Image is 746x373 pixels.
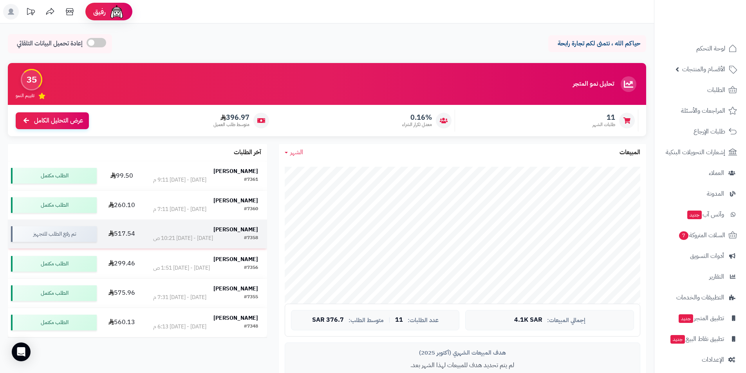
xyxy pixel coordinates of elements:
h3: تحليل نمو المتجر [573,81,614,88]
span: 7 [679,231,688,240]
div: Open Intercom Messenger [12,342,31,361]
span: 0.16% [402,113,432,122]
td: 260.10 [100,191,144,220]
span: 4.1K SAR [514,317,542,324]
div: [DATE] - [DATE] 9:11 م [153,176,206,184]
span: تطبيق المتجر [678,313,724,324]
a: التطبيقات والخدمات [659,288,741,307]
span: إجمالي المبيعات: [547,317,585,324]
span: متوسط الطلب: [349,317,384,324]
span: الشهر [290,148,303,157]
strong: [PERSON_NAME] [213,225,258,234]
span: جديد [670,335,685,344]
a: الشهر [285,148,303,157]
a: طلبات الإرجاع [659,122,741,141]
div: #7361 [244,176,258,184]
span: طلبات الإرجاع [694,126,725,137]
a: الطلبات [659,81,741,99]
span: التطبيقات والخدمات [676,292,724,303]
span: 11 [592,113,615,122]
td: 517.54 [100,220,144,249]
img: logo-2.png [693,19,739,36]
div: الطلب مكتمل [11,168,97,184]
a: تحديثات المنصة [21,4,40,22]
div: تم رفع الطلب للتجهيز [11,226,97,242]
a: لوحة التحكم [659,39,741,58]
span: إعادة تحميل البيانات التلقائي [17,39,83,48]
span: جديد [679,314,693,323]
div: #7360 [244,205,258,213]
a: المراجعات والأسئلة [659,101,741,120]
a: إشعارات التحويلات البنكية [659,143,741,162]
span: تقييم النمو [16,92,34,99]
strong: [PERSON_NAME] [213,255,258,263]
span: عرض التحليل الكامل [34,116,83,125]
strong: [PERSON_NAME] [213,167,258,175]
span: الطلبات [707,85,725,96]
span: وآتس آب [686,209,724,220]
h3: المبيعات [620,149,640,156]
strong: [PERSON_NAME] [213,285,258,293]
a: المدونة [659,184,741,203]
a: السلات المتروكة7 [659,226,741,245]
div: #7348 [244,323,258,331]
span: رفيق [93,7,106,16]
span: المدونة [707,188,724,199]
div: الطلب مكتمل [11,285,97,301]
span: إشعارات التحويلات البنكية [666,147,725,158]
td: 299.46 [100,249,144,278]
span: 396.97 [213,113,249,122]
a: تطبيق نقاط البيعجديد [659,330,741,348]
strong: [PERSON_NAME] [213,196,258,205]
span: 376.7 SAR [312,317,344,324]
div: [DATE] - [DATE] 6:13 م [153,323,206,331]
span: الإعدادات [702,354,724,365]
div: الطلب مكتمل [11,315,97,330]
div: #7356 [244,264,258,272]
a: وآتس آبجديد [659,205,741,224]
span: أدوات التسويق [690,250,724,261]
a: الإعدادات [659,350,741,369]
div: الطلب مكتمل [11,197,97,213]
span: المراجعات والأسئلة [681,105,725,116]
td: 99.50 [100,161,144,190]
a: العملاء [659,164,741,182]
span: لوحة التحكم [696,43,725,54]
p: حياكم الله ، نتمنى لكم تجارة رابحة [554,39,640,48]
span: معدل تكرار الشراء [402,121,432,128]
span: | [388,317,390,323]
div: هدف المبيعات الشهري (أكتوبر 2025) [291,349,634,357]
a: أدوات التسويق [659,247,741,265]
span: جديد [687,211,702,219]
div: [DATE] - [DATE] 7:31 م [153,294,206,301]
a: عرض التحليل الكامل [16,112,89,129]
div: [DATE] - [DATE] 1:51 ص [153,264,210,272]
span: السلات المتروكة [678,230,725,241]
div: #7358 [244,234,258,242]
div: [DATE] - [DATE] 10:21 ص [153,234,213,242]
div: [DATE] - [DATE] 7:11 م [153,205,206,213]
span: متوسط طلب العميل [213,121,249,128]
span: العملاء [709,168,724,178]
td: 560.13 [100,308,144,337]
a: تطبيق المتجرجديد [659,309,741,328]
span: 11 [395,317,403,324]
h3: آخر الطلبات [234,149,261,156]
span: التقارير [709,271,724,282]
td: 575.96 [100,279,144,308]
div: #7355 [244,294,258,301]
div: الطلب مكتمل [11,256,97,272]
a: التقارير [659,267,741,286]
span: تطبيق نقاط البيع [670,333,724,344]
strong: [PERSON_NAME] [213,314,258,322]
span: الأقسام والمنتجات [682,64,725,75]
p: لم يتم تحديد هدف للمبيعات لهذا الشهر بعد. [291,361,634,370]
span: طلبات الشهر [592,121,615,128]
span: عدد الطلبات: [408,317,439,324]
img: ai-face.png [109,4,125,20]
